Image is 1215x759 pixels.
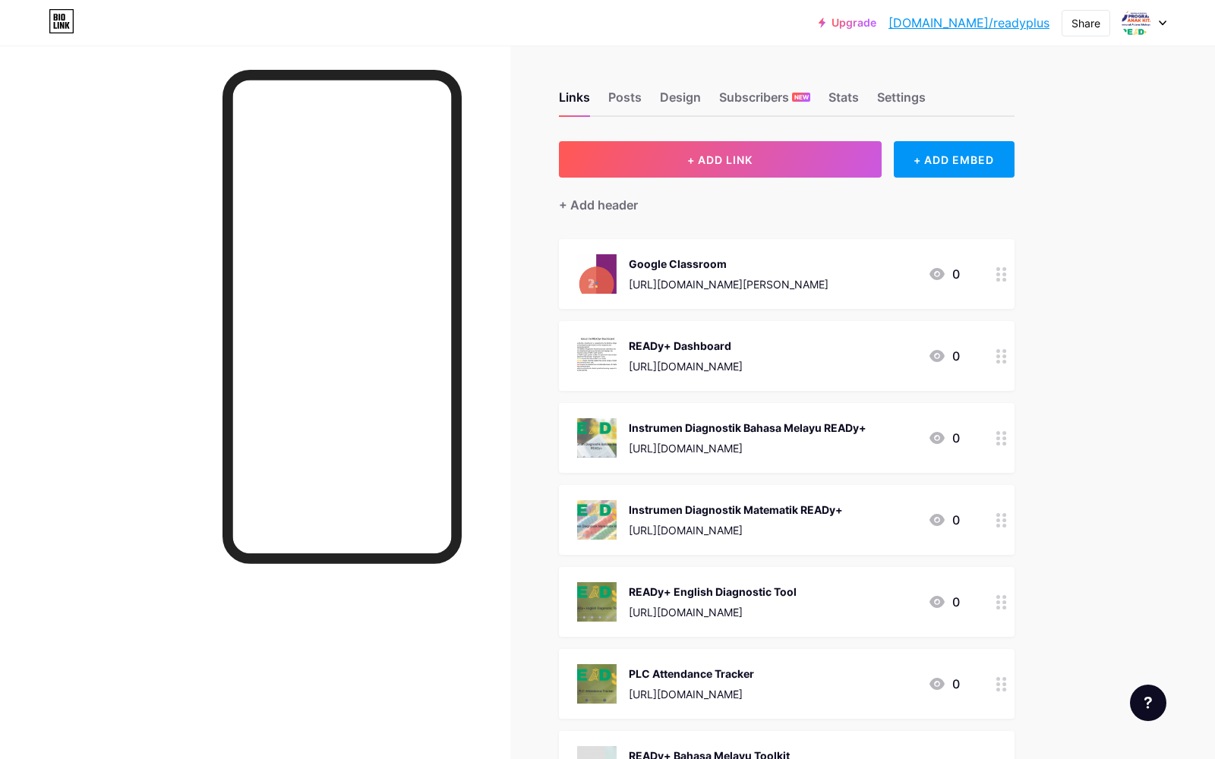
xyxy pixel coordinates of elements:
[577,336,617,376] img: READy+ Dashboard
[559,196,638,214] div: + Add header
[894,141,1015,178] div: + ADD EMBED
[928,347,960,365] div: 0
[794,93,809,102] span: NEW
[928,511,960,529] div: 0
[828,88,859,115] div: Stats
[719,88,810,115] div: Subscribers
[629,276,828,292] div: [URL][DOMAIN_NAME][PERSON_NAME]
[559,88,590,115] div: Links
[877,88,926,115] div: Settings
[819,17,876,29] a: Upgrade
[629,420,866,436] div: Instrumen Diagnostik Bahasa Melayu READy+
[1122,8,1150,37] img: readyplus
[577,254,617,294] img: Google Classroom
[629,502,843,518] div: Instrumen Diagnostik Matematik READy+
[629,440,866,456] div: [URL][DOMAIN_NAME]
[559,141,882,178] button: + ADD LINK
[629,666,754,682] div: PLC Attendance Tracker
[629,604,797,620] div: [URL][DOMAIN_NAME]
[629,686,754,702] div: [URL][DOMAIN_NAME]
[629,256,828,272] div: Google Classroom
[928,429,960,447] div: 0
[629,584,797,600] div: READy+ English Diagnostic Tool
[928,265,960,283] div: 0
[577,500,617,540] img: Instrumen Diagnostik Matematik READy+
[629,358,743,374] div: [URL][DOMAIN_NAME]
[629,338,743,354] div: READy+ Dashboard
[577,664,617,704] img: PLC Attendance Tracker
[687,153,753,166] span: + ADD LINK
[660,88,701,115] div: Design
[577,582,617,622] img: READy+ English Diagnostic Tool
[928,675,960,693] div: 0
[888,14,1049,32] a: [DOMAIN_NAME]/readyplus
[1071,15,1100,31] div: Share
[608,88,642,115] div: Posts
[928,593,960,611] div: 0
[577,418,617,458] img: Instrumen Diagnostik Bahasa Melayu READy+
[629,522,843,538] div: [URL][DOMAIN_NAME]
